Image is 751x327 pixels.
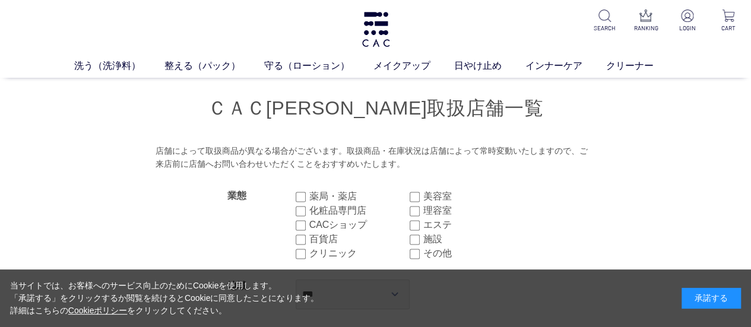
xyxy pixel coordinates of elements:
[632,24,659,33] p: RANKING
[79,96,673,121] h1: ＣＡＣ[PERSON_NAME]取扱店舗一覧
[309,218,410,232] label: CACショップ
[423,204,524,218] label: 理容室
[715,24,742,33] p: CART
[10,280,319,317] div: 当サイトでは、お客様へのサービス向上のためにCookieを使用します。 「承諾する」をクリックするか閲覧を続けるとCookieに同意したことになります。 詳細はこちらの をクリックしてください。
[591,24,618,33] p: SEARCH
[68,306,128,315] a: Cookieポリシー
[591,9,618,33] a: SEARCH
[632,9,659,33] a: RANKING
[423,246,524,261] label: その他
[423,189,524,204] label: 美容室
[606,59,677,73] a: クリーナー
[309,246,410,261] label: クリニック
[264,59,373,73] a: 守る（ローション）
[715,9,742,33] a: CART
[423,232,524,246] label: 施設
[164,59,264,73] a: 整える（パック）
[156,145,595,170] div: 店舗によって取扱商品が異なる場合がございます。取扱商品・在庫状況は店舗によって常時変動いたしますので、ご来店前に店舗へお問い合わせいただくことをおすすめいたします。
[674,9,701,33] a: LOGIN
[309,204,410,218] label: 化粧品専門店
[227,191,246,201] label: 業態
[360,12,391,47] img: logo
[309,189,410,204] label: 薬局・薬店
[74,59,164,73] a: 洗う（洗浄料）
[682,288,741,309] div: 承諾する
[674,24,701,33] p: LOGIN
[454,59,525,73] a: 日やけ止め
[373,59,454,73] a: メイクアップ
[423,218,524,232] label: エステ
[309,232,410,246] label: 百貨店
[525,59,606,73] a: インナーケア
